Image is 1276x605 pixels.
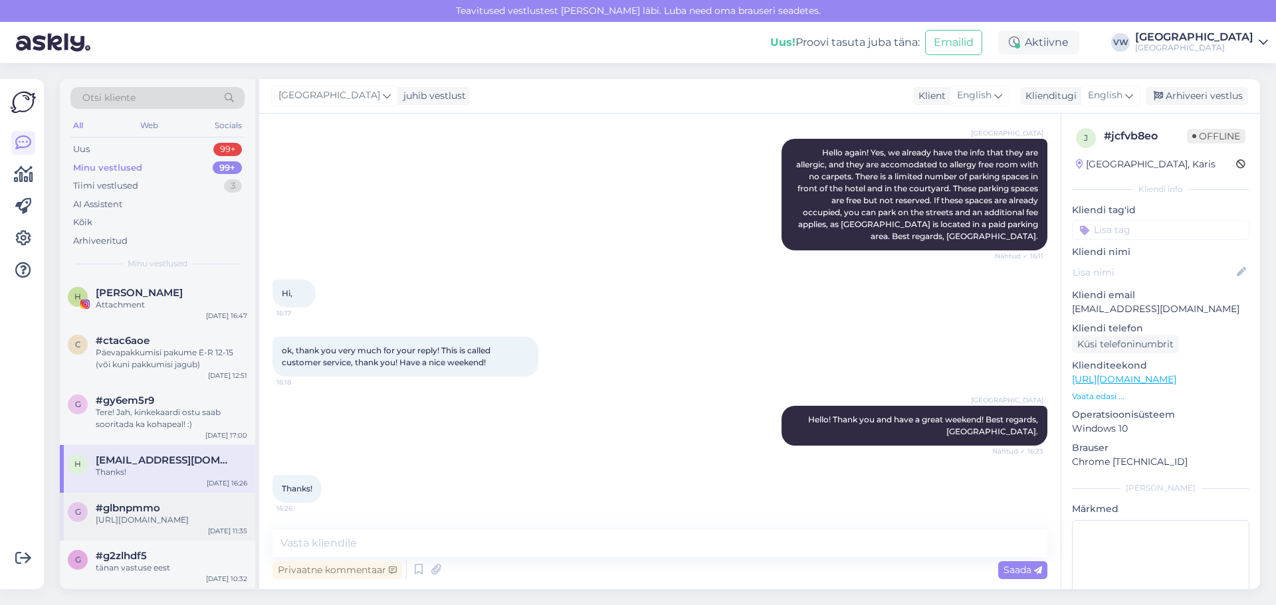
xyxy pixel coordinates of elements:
span: Hello! Thank you and have a great weekend! Best regards, [GEOGRAPHIC_DATA]. [808,414,1040,436]
span: Offline [1187,129,1245,143]
p: Kliendi tag'id [1072,203,1249,217]
span: English [1088,88,1122,103]
div: Päevapakkumisi pakume E-R 12-15 (või kuni pakkumisi jagub) [96,347,247,371]
div: Socials [212,117,245,134]
span: 16:17 [276,308,326,318]
div: Arhiveeritud [73,234,128,248]
div: All [70,117,86,134]
p: Kliendi email [1072,288,1249,302]
span: #ctac6aoe [96,335,150,347]
span: 16:18 [276,377,326,387]
div: Attachment [96,299,247,311]
div: 99+ [213,161,242,175]
div: VW [1111,33,1130,52]
p: Chrome [TECHNICAL_ID] [1072,455,1249,469]
div: Minu vestlused [73,161,142,175]
div: [PERSON_NAME] [1072,482,1249,494]
span: H [74,292,81,302]
span: 16:26 [276,503,326,513]
span: [GEOGRAPHIC_DATA] [971,395,1043,405]
span: English [957,88,992,103]
a: [GEOGRAPHIC_DATA][GEOGRAPHIC_DATA] [1135,32,1268,53]
div: juhib vestlust [398,89,466,103]
span: Nähtud ✓ 16:11 [994,251,1043,261]
div: tänan vastuse eest [96,562,247,574]
div: Klient [913,89,946,103]
p: Klienditeekond [1072,359,1249,373]
div: [DATE] 16:26 [207,478,247,488]
div: Thanks! [96,466,247,478]
span: Minu vestlused [128,258,187,270]
div: Tere! Jah, kinkekaardi ostu saab sooritada ka kohapeal! :) [96,406,247,430]
span: Otsi kliente [82,91,136,105]
div: [GEOGRAPHIC_DATA], Karis [1076,157,1216,171]
span: #glbnpmmo [96,502,160,514]
span: [GEOGRAPHIC_DATA] [278,88,380,103]
div: Kõik [73,216,92,229]
div: [DATE] 12:51 [208,371,247,381]
div: Proovi tasuta juba täna: [770,35,920,50]
button: Emailid [925,30,982,55]
span: h [74,459,81,469]
div: [URL][DOMAIN_NAME] [96,514,247,526]
div: [DATE] 16:47 [206,311,247,321]
span: g [75,555,81,564]
span: #gy6em5r9 [96,394,154,406]
div: Klienditugi [1020,89,1077,103]
p: Märkmed [1072,502,1249,516]
p: Kliendi telefon [1072,321,1249,335]
div: Privaatne kommentaar [272,561,402,579]
div: Aktiivne [998,31,1079,54]
div: Küsi telefoninumbrit [1072,335,1179,353]
span: Nähtud ✓ 16:23 [992,446,1043,456]
p: Windows 10 [1072,422,1249,436]
div: AI Assistent [73,198,122,211]
span: ok, thank you very much for your reply! This is called customer service, thank you! Have a nice w... [282,345,492,367]
span: Hello again! Yes, we already have the info that they are allergic, and they are accomodated to al... [796,147,1040,241]
div: 3 [224,179,242,193]
span: c [75,339,81,349]
input: Lisa tag [1072,220,1249,240]
p: Kliendi nimi [1072,245,1249,259]
input: Lisa nimi [1073,265,1234,280]
p: Vaata edasi ... [1072,390,1249,402]
span: j [1084,133,1088,143]
span: Thanks! [282,483,312,493]
div: Arhiveeri vestlus [1146,87,1248,105]
p: Operatsioonisüsteem [1072,408,1249,422]
div: Kliendi info [1072,183,1249,195]
b: Uus! [770,36,796,48]
div: Web [138,117,161,134]
div: [GEOGRAPHIC_DATA] [1135,43,1253,53]
div: Tiimi vestlused [73,179,138,193]
div: [DATE] 11:35 [208,526,247,536]
div: [DATE] 17:00 [205,430,247,440]
p: [EMAIL_ADDRESS][DOMAIN_NAME] [1072,302,1249,316]
div: # jcfvb8eo [1104,128,1187,144]
div: 99+ [213,143,242,156]
span: g [75,399,81,409]
p: Brauser [1072,441,1249,455]
span: Helena Kerstina Veensalu [96,287,183,299]
span: #g2zlhdf5 [96,550,147,562]
div: [DATE] 10:32 [206,574,247,584]
div: [GEOGRAPHIC_DATA] [1135,32,1253,43]
span: Hi, [282,288,292,298]
span: hilkka.lindqvist@matkahaukka.com [96,454,234,466]
span: [GEOGRAPHIC_DATA] [971,128,1043,138]
div: Uus [73,143,90,156]
span: g [75,507,81,517]
span: Saada [1004,564,1042,576]
a: [URL][DOMAIN_NAME] [1072,373,1176,385]
img: Askly Logo [11,90,36,115]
